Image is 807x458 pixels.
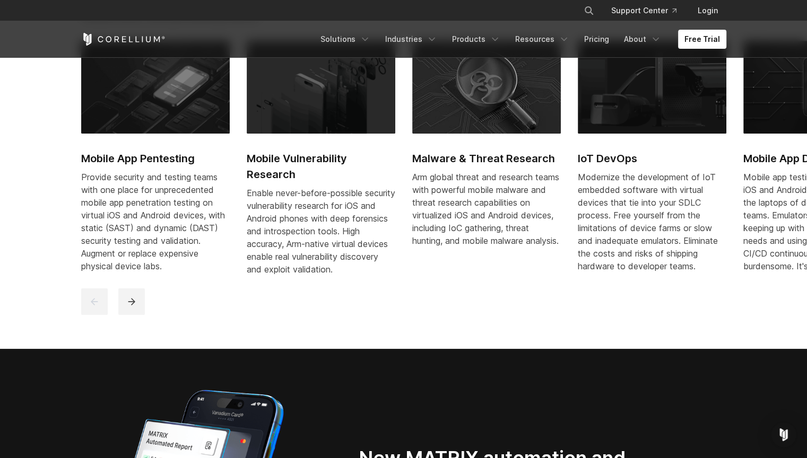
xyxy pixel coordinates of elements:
a: Pricing [578,30,615,49]
img: Mobile App Pentesting [81,41,230,133]
a: Resources [509,30,576,49]
h2: Malware & Threat Research [412,151,561,166]
h2: Mobile App Pentesting [81,151,230,166]
a: About [618,30,667,49]
a: Products [446,30,507,49]
div: Navigation Menu [314,30,726,49]
img: IoT DevOps [578,41,726,133]
button: previous [81,288,108,315]
a: Corellium Home [81,33,166,46]
a: Mobile App Pentesting Mobile App Pentesting Provide security and testing teams with one place for... [81,41,230,285]
a: Free Trial [678,30,726,49]
a: Malware & Threat Research Malware & Threat Research Arm global threat and research teams with pow... [412,41,561,259]
div: Provide security and testing teams with one place for unprecedented mobile app penetration testin... [81,171,230,272]
a: Industries [379,30,444,49]
div: Modernize the development of IoT embedded software with virtual devices that tie into your SDLC p... [578,171,726,272]
button: Search [579,1,598,20]
img: Malware & Threat Research [412,41,561,133]
a: Support Center [603,1,685,20]
h2: IoT DevOps [578,151,726,166]
img: Mobile Vulnerability Research [247,41,395,133]
button: next [118,288,145,315]
div: Arm global threat and research teams with powerful mobile malware and threat research capabilitie... [412,171,561,247]
div: Navigation Menu [571,1,726,20]
div: Open Intercom Messenger [771,422,796,447]
a: Solutions [314,30,377,49]
a: Login [689,1,726,20]
div: Enable never-before-possible security vulnerability research for iOS and Android phones with deep... [247,187,395,276]
a: IoT DevOps IoT DevOps Modernize the development of IoT embedded software with virtual devices tha... [578,41,726,285]
a: Mobile Vulnerability Research Mobile Vulnerability Research Enable never-before-possible security... [247,41,395,288]
h2: Mobile Vulnerability Research [247,151,395,182]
